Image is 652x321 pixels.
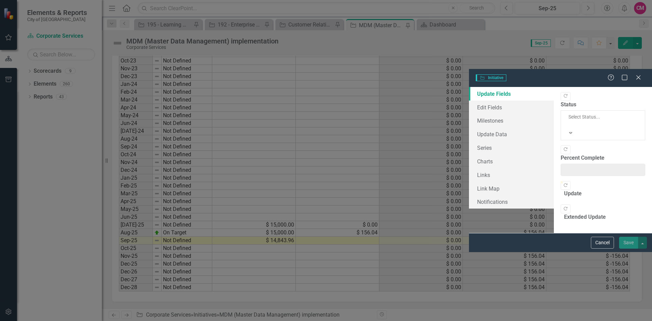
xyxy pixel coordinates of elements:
label: Status [561,101,646,109]
label: Percent Complete [561,154,646,162]
a: Notifications [469,195,554,209]
button: Save [619,237,638,249]
a: Links [469,168,554,182]
a: Link Map [469,182,554,195]
a: Update Fields [469,87,554,101]
a: Update Data [469,127,554,141]
legend: Extended Update [561,213,609,221]
legend: Update [561,190,585,198]
a: Milestones [469,114,554,127]
a: Edit Fields [469,101,554,114]
span: Initiative [476,74,506,81]
a: Charts [469,155,554,168]
button: Cancel [591,237,614,249]
a: Series [469,141,554,155]
div: Select Status... [568,113,638,120]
